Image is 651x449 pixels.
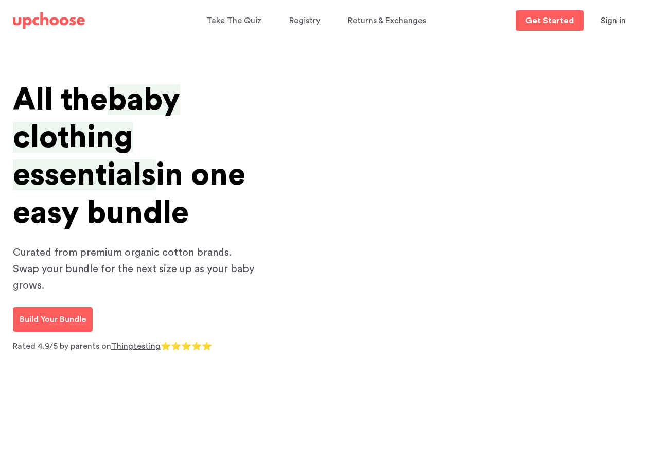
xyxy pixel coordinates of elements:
[348,11,429,31] a: Returns & Exchanges
[289,16,320,25] span: Registry
[516,10,584,31] a: Get Started
[525,16,574,25] p: Get Started
[13,84,108,115] span: All the
[588,10,639,31] button: Sign in
[289,11,323,31] a: Registry
[601,16,626,25] span: Sign in
[111,342,161,350] a: Thingtesting
[13,84,180,190] span: baby clothing essentials
[13,307,93,332] a: Build Your Bundle
[13,342,111,350] span: Rated 4.9/5 by parents on
[13,159,245,228] span: in one easy bundle
[206,11,265,31] a: Take The Quiz
[161,342,212,350] span: ⭐⭐⭐⭐⭐
[206,16,261,25] span: Take The Quiz
[13,10,85,31] a: UpChoose
[13,244,260,294] p: Curated from premium organic cotton brands. Swap your bundle for the next size up as your baby gr...
[13,12,85,29] img: UpChoose
[20,313,86,326] p: Build Your Bundle
[348,16,426,25] span: Returns & Exchanges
